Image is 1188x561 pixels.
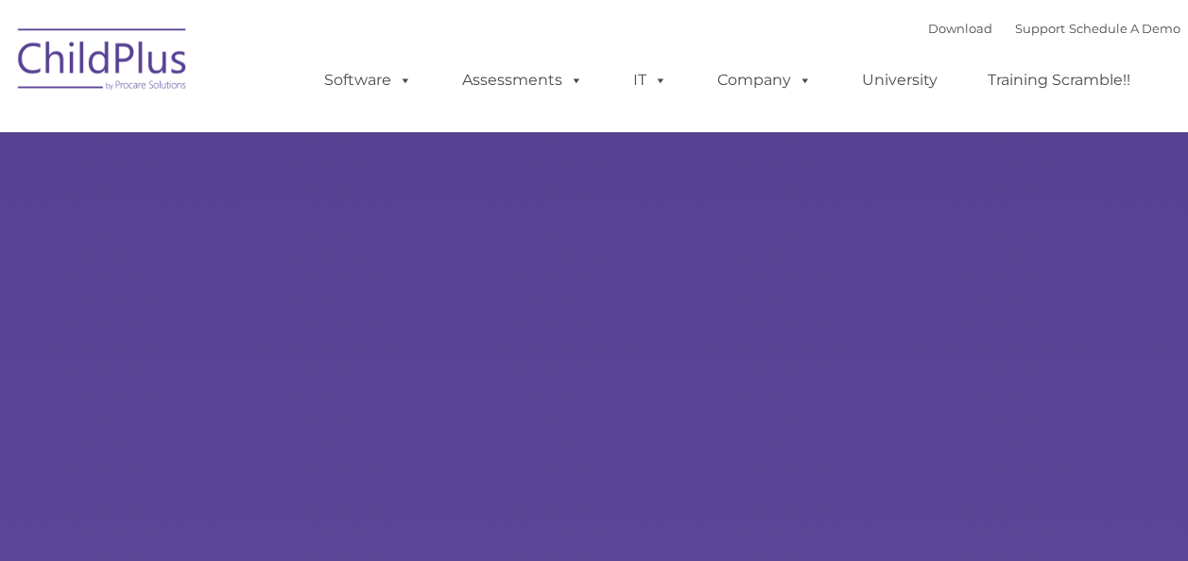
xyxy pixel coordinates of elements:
[305,61,431,99] a: Software
[969,61,1149,99] a: Training Scramble!!
[443,61,602,99] a: Assessments
[1069,21,1180,36] a: Schedule A Demo
[928,21,992,36] a: Download
[9,15,198,110] img: ChildPlus by Procare Solutions
[698,61,831,99] a: Company
[843,61,956,99] a: University
[1015,21,1065,36] a: Support
[614,61,686,99] a: IT
[928,21,1180,36] font: |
